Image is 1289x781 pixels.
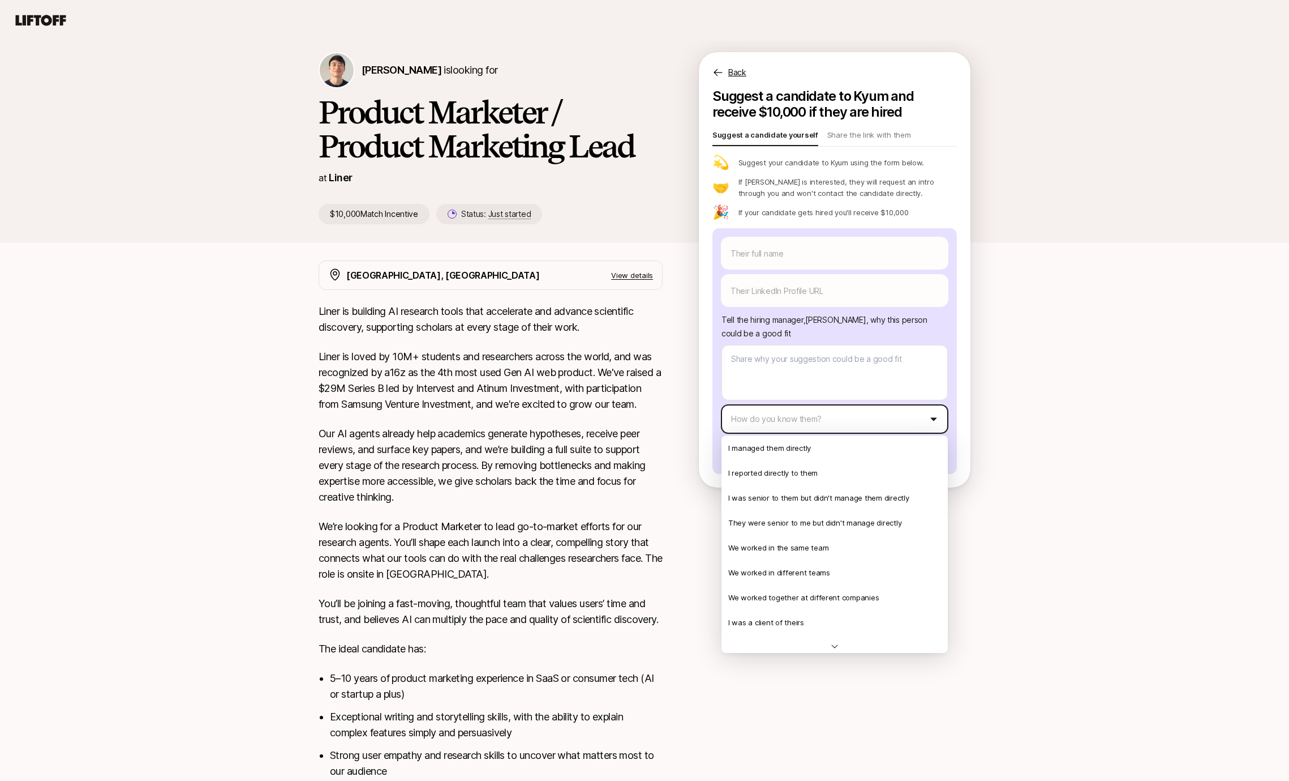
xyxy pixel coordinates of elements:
[728,467,818,479] p: I reported directly to them
[728,592,879,603] p: We worked together at different companies
[728,492,909,503] p: I was senior to them but didn't manage them directly
[728,542,828,553] p: We worked in the same team
[728,617,804,628] p: I was a client of theirs
[728,442,811,454] p: I managed them directly
[728,517,901,528] p: They were senior to me but didn't manage directly
[728,567,830,578] p: We worked in different teams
